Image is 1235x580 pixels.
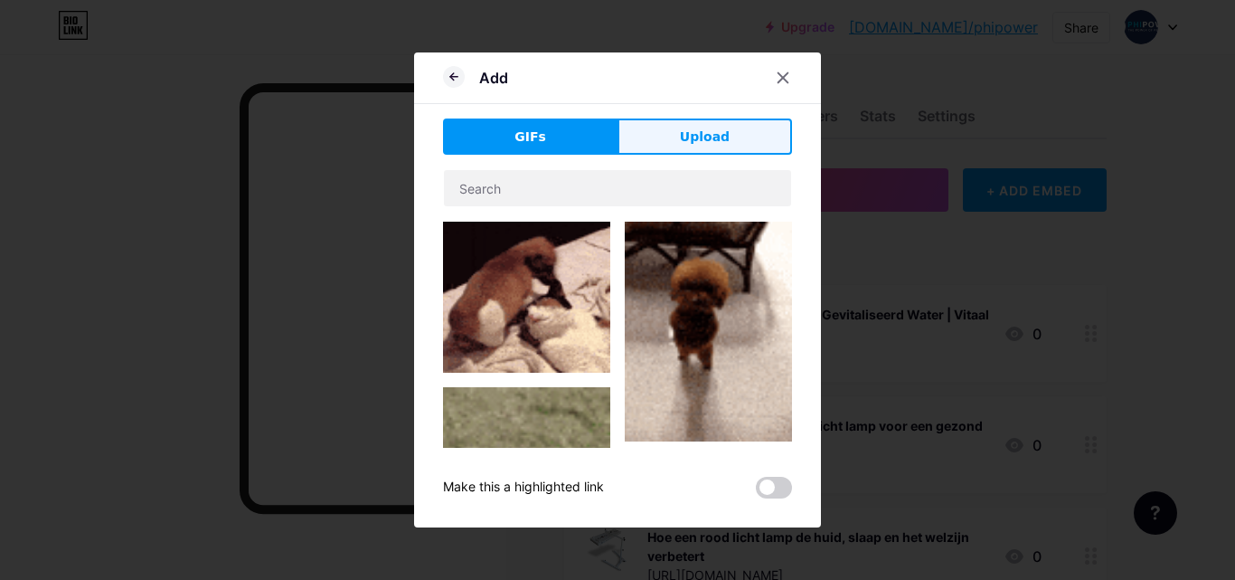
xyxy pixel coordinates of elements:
[514,128,546,147] span: GIFs
[444,170,791,206] input: Search
[443,222,610,373] img: Gihpy
[479,67,508,89] div: Add
[443,119,617,155] button: GIFs
[443,477,604,499] div: Make this a highlighted link
[625,222,792,442] img: Gihpy
[680,128,730,147] span: Upload
[617,119,792,155] button: Upload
